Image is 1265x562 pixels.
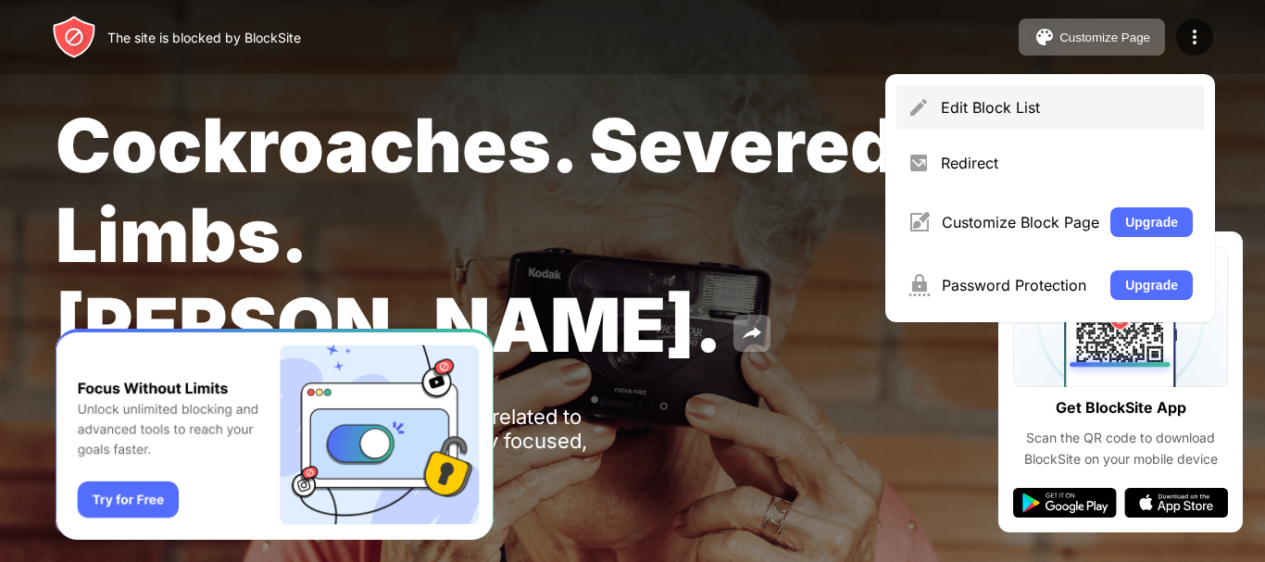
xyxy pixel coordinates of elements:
[1033,26,1056,48] img: pallet.svg
[52,15,96,59] img: header-logo.svg
[107,30,301,45] div: The site is blocked by BlockSite
[941,154,1193,172] div: Redirect
[56,100,898,369] span: Cockroaches. Severed Limbs. [PERSON_NAME].
[942,276,1099,294] div: Password Protection
[942,213,1099,231] div: Customize Block Page
[908,152,930,174] img: menu-redirect.svg
[1110,207,1193,237] button: Upgrade
[941,98,1193,117] div: Edit Block List
[56,329,494,541] iframe: Banner
[908,274,931,296] img: menu-password.svg
[1110,270,1193,300] button: Upgrade
[908,211,931,233] img: menu-customize.svg
[1019,19,1165,56] button: Customize Page
[908,96,930,119] img: menu-pencil.svg
[741,322,763,344] img: share.svg
[1059,31,1150,44] div: Customize Page
[1184,26,1206,48] img: menu-icon.svg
